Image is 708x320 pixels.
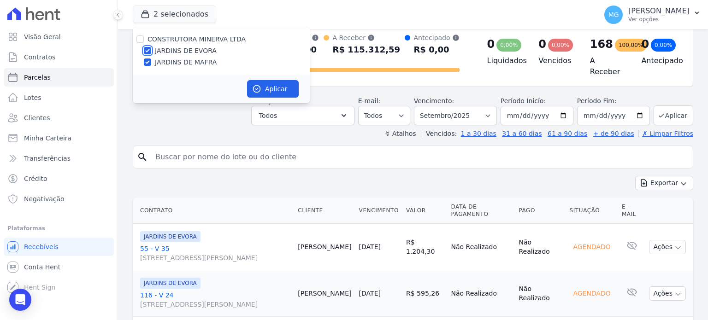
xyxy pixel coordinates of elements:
span: Contratos [24,52,55,62]
label: Vencimento: [414,97,454,105]
span: Minha Carteira [24,134,71,143]
a: [DATE] [359,290,381,297]
a: Crédito [4,169,114,188]
label: ↯ Atalhos [384,130,416,137]
a: Lotes [4,88,114,107]
div: 100,00% [615,39,647,52]
div: Agendado [569,240,614,253]
label: Período Fim: [577,96,650,106]
a: 55 - V 35[STREET_ADDRESS][PERSON_NAME] [140,244,290,262]
td: Não Realizado [515,224,566,270]
i: search [137,151,148,163]
label: Vencidos: [422,130,457,137]
span: Crédito [24,174,47,183]
div: 168 [590,37,613,52]
label: E-mail: [358,97,381,105]
label: CONSTRUTORA MINERVA LTDA [147,35,246,43]
p: [PERSON_NAME] [628,6,690,16]
div: Antecipado [414,33,460,42]
button: Todos [251,106,354,125]
td: Não Realizado [447,224,515,270]
span: Transferências [24,154,71,163]
div: 0,00% [548,39,573,52]
td: [PERSON_NAME] [294,270,355,317]
td: Não Realizado [447,270,515,317]
a: Contratos [4,48,114,66]
div: R$ 0,00 [414,42,460,57]
a: ✗ Limpar Filtros [638,130,693,137]
a: Recebíveis [4,238,114,256]
span: Visão Geral [24,32,61,41]
h4: A Receber [590,55,627,77]
label: Período Inicío: [501,97,546,105]
span: Lotes [24,93,41,102]
th: Valor [402,198,447,224]
div: Open Intercom Messenger [9,289,31,311]
span: JARDINS DE EVORA [140,278,201,289]
input: Buscar por nome do lote ou do cliente [150,148,689,166]
th: Cliente [294,198,355,224]
th: Contrato [133,198,294,224]
div: 0 [487,37,495,52]
a: 1 a 30 dias [461,130,496,137]
button: MG [PERSON_NAME] Ver opções [597,2,708,28]
span: Clientes [24,113,50,122]
h4: Antecipado [641,55,678,66]
a: 116 - V 24[STREET_ADDRESS][PERSON_NAME] [140,291,290,309]
a: 61 a 90 dias [548,130,587,137]
button: Ações [649,286,686,301]
button: 2 selecionados [133,6,216,23]
div: 0 [538,37,546,52]
label: JARDINS DE EVORA [155,46,217,56]
a: Parcelas [4,68,114,87]
a: [DATE] [359,243,381,250]
a: Visão Geral [4,28,114,46]
div: 0,00% [496,39,521,52]
span: Todos [259,110,277,121]
a: Clientes [4,109,114,127]
button: Ações [649,240,686,254]
a: Transferências [4,149,114,168]
div: 0 [641,37,649,52]
th: E-mail [618,198,646,224]
a: Conta Hent [4,258,114,276]
a: Minha Carteira [4,129,114,147]
a: Negativação [4,190,114,208]
p: Ver opções [628,16,690,23]
td: R$ 1.204,30 [402,224,447,270]
label: JARDINS DE MAFRA [155,58,217,67]
button: Aplicar [247,80,299,98]
div: R$ 115.312,59 [333,42,401,57]
span: JARDINS DE EVORA [140,231,201,242]
td: Não Realizado [515,270,566,317]
th: Vencimento [355,198,402,224]
div: A Receber [333,33,401,42]
span: MG [608,12,619,18]
td: [PERSON_NAME] [294,224,355,270]
span: Parcelas [24,73,51,82]
div: Plataformas [7,223,110,234]
div: Agendado [569,287,614,300]
div: 0,00% [651,39,676,52]
th: Situação [566,198,618,224]
span: Negativação [24,194,65,204]
span: [STREET_ADDRESS][PERSON_NAME] [140,253,290,262]
button: Exportar [635,176,693,190]
a: 31 a 60 dias [502,130,542,137]
td: R$ 595,26 [402,270,447,317]
span: [STREET_ADDRESS][PERSON_NAME] [140,300,290,309]
a: + de 90 dias [593,130,634,137]
h4: Vencidos [538,55,575,66]
th: Data de Pagamento [447,198,515,224]
span: Conta Hent [24,262,60,272]
th: Pago [515,198,566,224]
h4: Liquidados [487,55,524,66]
span: Recebíveis [24,242,59,251]
button: Aplicar [654,105,693,125]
